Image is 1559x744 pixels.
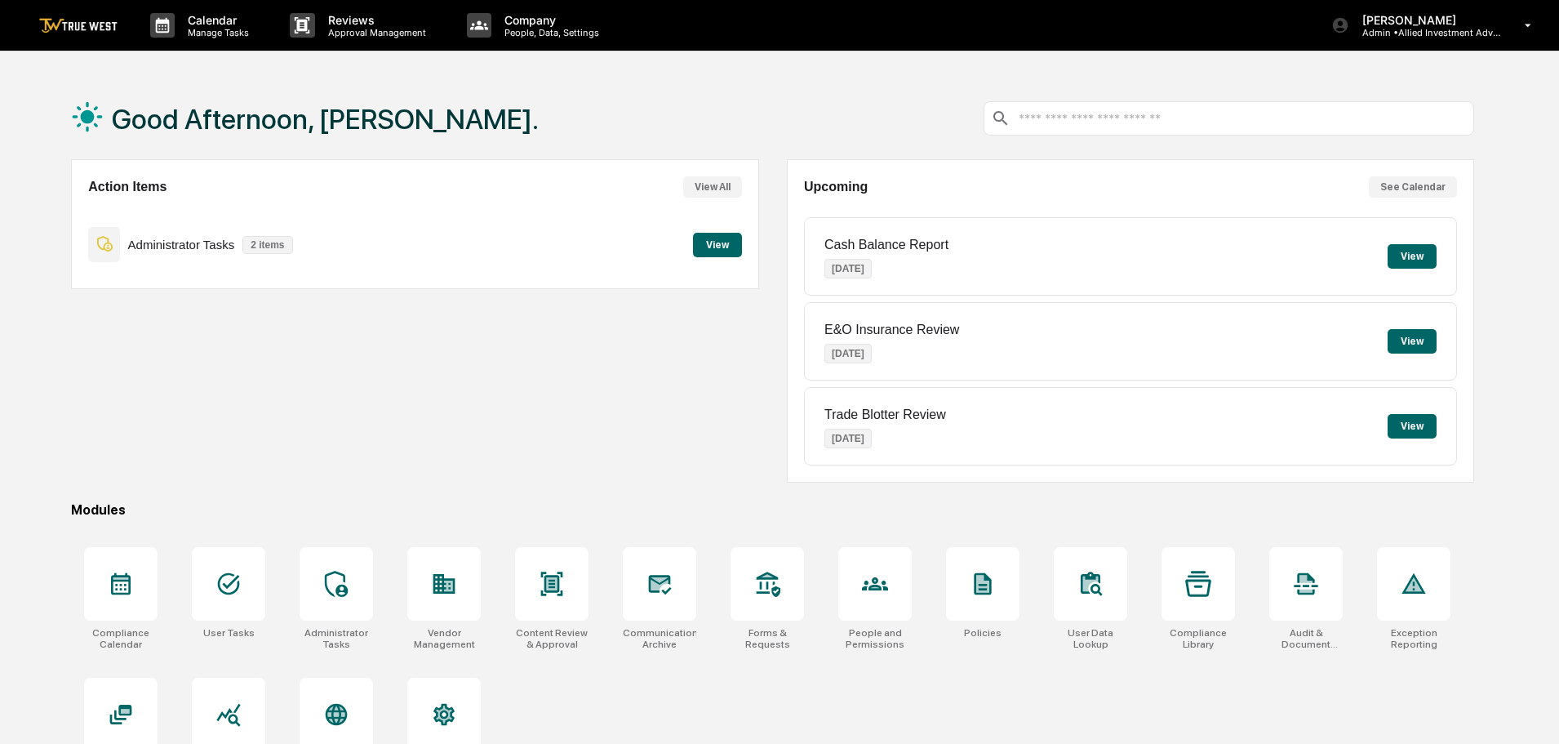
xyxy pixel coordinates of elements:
[175,27,257,38] p: Manage Tasks
[39,18,118,33] img: logo
[1349,13,1501,27] p: [PERSON_NAME]
[491,27,607,38] p: People, Data, Settings
[300,627,373,650] div: Administrator Tasks
[1161,627,1235,650] div: Compliance Library
[1369,176,1457,198] button: See Calendar
[88,180,167,194] h2: Action Items
[175,13,257,27] p: Calendar
[112,103,539,136] h1: Good Afternoon, [PERSON_NAME].
[1054,627,1127,650] div: User Data Lookup
[824,408,946,422] p: Trade Blotter Review
[824,259,872,278] p: [DATE]
[1388,414,1437,439] button: View
[1388,329,1437,354] button: View
[491,13,607,27] p: Company
[824,238,948,252] p: Cash Balance Report
[1269,627,1343,650] div: Audit & Document Logs
[315,27,434,38] p: Approval Management
[203,627,255,639] div: User Tasks
[407,627,481,650] div: Vendor Management
[824,429,872,448] p: [DATE]
[1507,690,1551,734] iframe: Open customer support
[1388,244,1437,269] button: View
[964,627,1002,639] div: Policies
[683,176,742,198] button: View All
[824,323,959,337] p: E&O Insurance Review
[693,236,742,252] a: View
[515,627,589,650] div: Content Review & Approval
[71,502,1474,518] div: Modules
[623,627,696,650] div: Communications Archive
[731,627,804,650] div: Forms & Requests
[84,627,158,650] div: Compliance Calendar
[693,233,742,257] button: View
[804,180,868,194] h2: Upcoming
[1377,627,1450,650] div: Exception Reporting
[242,236,292,254] p: 2 items
[128,238,235,252] p: Administrator Tasks
[824,344,872,363] p: [DATE]
[1349,27,1501,38] p: Admin • Allied Investment Advisors
[315,13,434,27] p: Reviews
[838,627,912,650] div: People and Permissions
